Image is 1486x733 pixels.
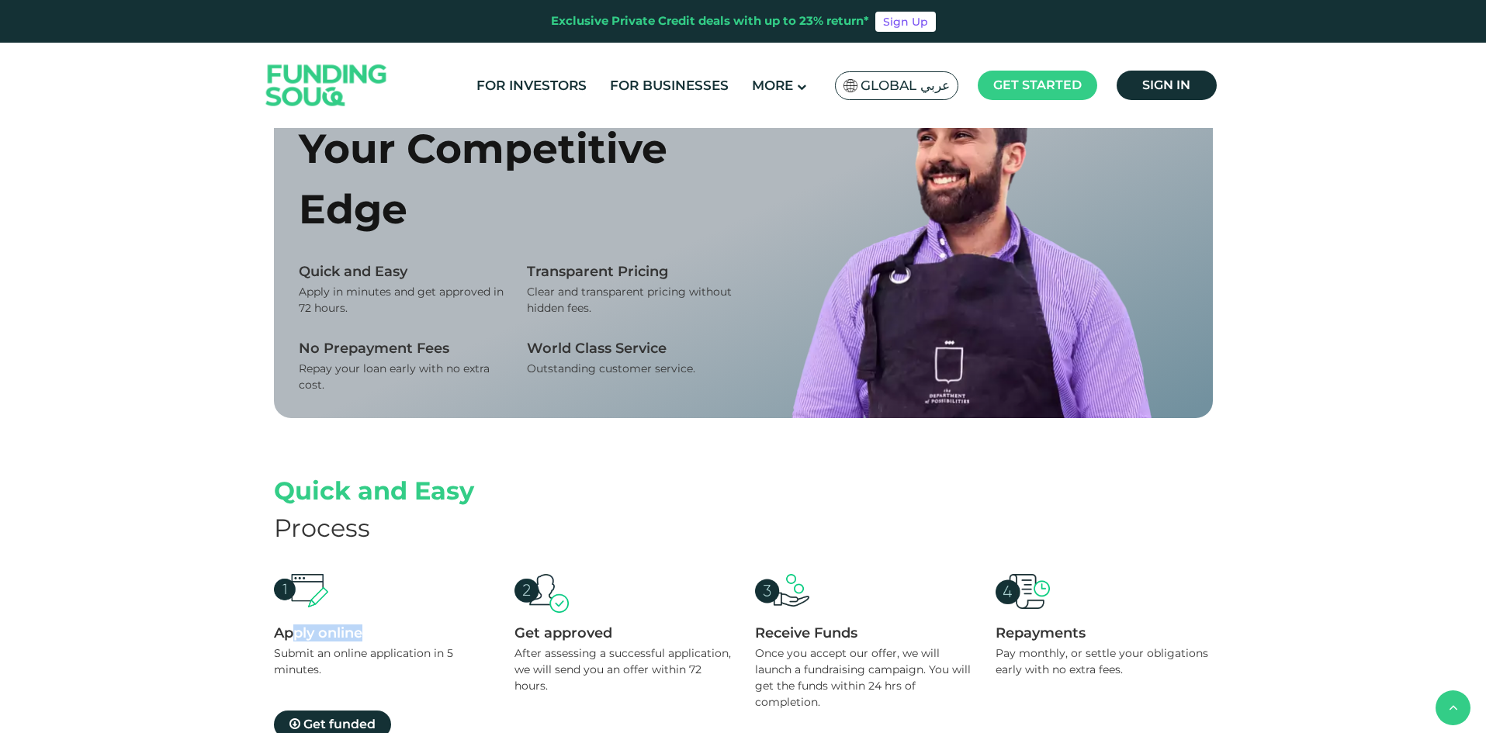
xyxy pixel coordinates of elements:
[303,717,376,731] span: Get funded
[514,574,569,614] img: get approved
[1436,690,1470,725] button: back
[527,340,732,357] div: World Class Service
[299,340,504,357] div: No Prepayment Fees
[473,73,591,99] a: For Investors
[527,263,732,280] div: Transparent Pricing
[861,77,950,95] span: Global عربي
[299,361,504,393] div: Repay your loan early with no extra cost.
[299,119,732,240] div: Your Competitive Edge
[755,624,972,641] div: Receive Funds
[514,624,732,641] div: Get approved
[755,574,809,607] img: receive funds
[791,58,1152,418] img: borrower image
[551,12,869,30] div: Exclusive Private Credit deals with up to 23% return*
[299,263,504,280] div: Quick and Easy
[996,645,1213,678] div: Pay monthly, or settle your obligations early with no extra fees.
[299,284,504,316] div: Apply in minutes and get approved in 72 hours.
[875,12,936,32] a: Sign Up
[274,510,1213,547] div: Process
[996,624,1213,641] div: Repayments
[527,361,732,377] div: Outstanding customer service.
[274,645,491,678] div: Submit an online application in 5 minutes.
[993,78,1082,92] span: Get started
[274,472,1213,510] div: Quick and Easy
[843,79,857,92] img: SA Flag
[1142,78,1190,92] span: Sign in
[527,284,732,316] div: Clear and transparent pricing without hidden fees.
[1117,71,1217,100] a: Sign in
[274,624,491,641] div: Apply online
[996,574,1050,609] img: repayments
[606,73,733,99] a: For Businesses
[251,47,403,125] img: Logo
[752,78,793,93] span: More
[755,645,972,711] div: Once you accept our offer, we will launch a fundraising campaign. You will get the funds within 2...
[514,645,732,694] div: After assessing a successful application, we will send you an offer within 72 hours.
[274,574,328,607] img: apply online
